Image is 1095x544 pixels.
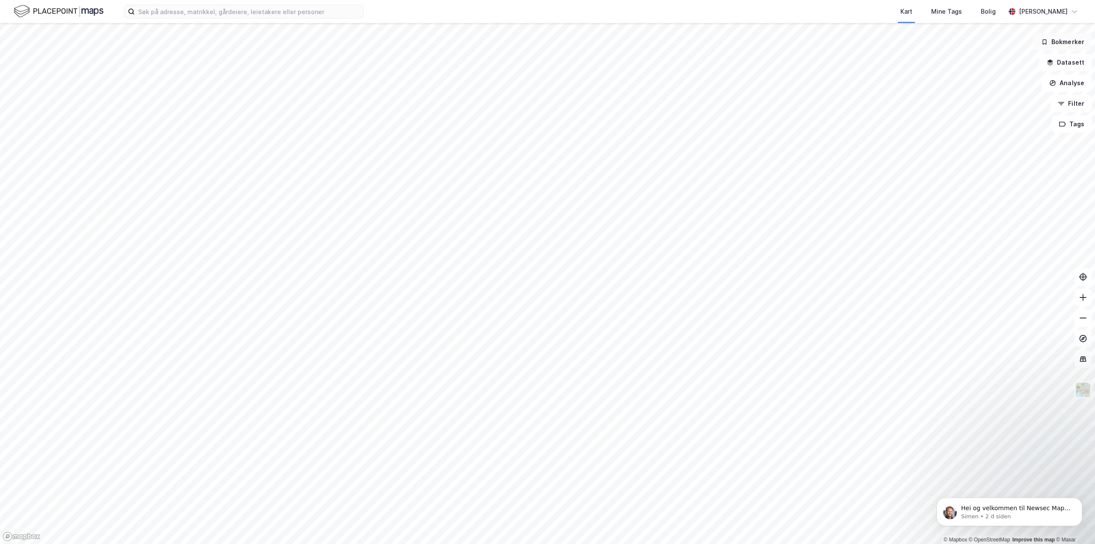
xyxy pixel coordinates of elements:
button: Bokmerker [1034,33,1092,51]
div: Kart [900,6,912,17]
a: Mapbox homepage [3,532,40,541]
div: [PERSON_NAME] [1019,6,1068,17]
button: Tags [1052,116,1092,133]
img: Z [1075,382,1091,398]
a: Improve this map [1012,537,1055,543]
a: OpenStreetMap [969,537,1010,543]
input: Søk på adresse, matrikkel, gårdeiere, leietakere eller personer [135,5,363,18]
button: Filter [1051,95,1092,112]
button: Datasett [1039,54,1092,71]
iframe: Intercom notifications melding [924,480,1095,540]
div: Bolig [981,6,996,17]
div: Mine Tags [931,6,962,17]
button: Analyse [1042,74,1092,92]
a: Mapbox [944,537,967,543]
img: logo.f888ab2527a4732fd821a326f86c7f29.svg [14,4,104,19]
